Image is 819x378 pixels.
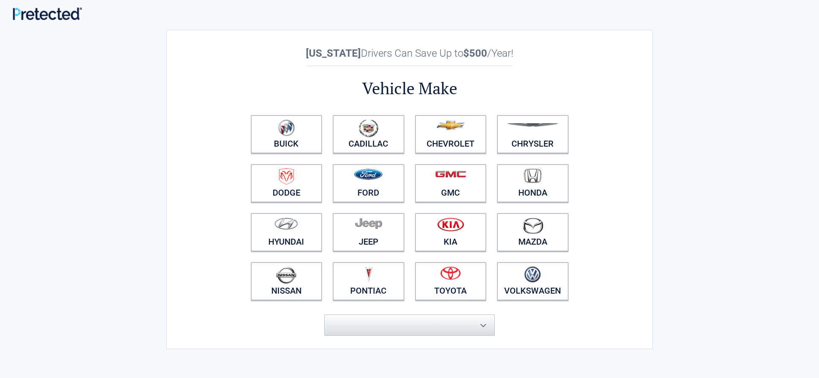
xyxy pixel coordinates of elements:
a: Mazda [497,213,569,251]
img: hyundai [274,217,298,230]
a: Toyota [415,262,487,300]
a: Ford [333,164,404,202]
img: Main Logo [13,7,82,20]
a: Chrysler [497,115,569,153]
a: Cadillac [333,115,404,153]
img: gmc [435,170,466,178]
a: Chevrolet [415,115,487,153]
b: [US_STATE] [306,47,361,59]
img: toyota [440,266,461,280]
img: nissan [276,266,296,284]
img: buick [278,119,295,136]
b: $500 [463,47,487,59]
a: Hyundai [251,213,322,251]
a: Volkswagen [497,262,569,300]
a: Buick [251,115,322,153]
img: honda [524,168,542,183]
img: mazda [522,217,543,234]
img: jeep [355,217,382,229]
a: Jeep [333,213,404,251]
img: chevrolet [436,121,465,130]
img: volkswagen [524,266,541,283]
h2: Vehicle Make [245,78,574,99]
a: GMC [415,164,487,202]
img: pontiac [364,266,373,283]
a: Honda [497,164,569,202]
a: Dodge [251,164,322,202]
img: dodge [279,168,294,185]
h2: Drivers Can Save Up to /Year [245,47,574,59]
img: cadillac [359,119,378,137]
img: kia [437,217,464,231]
a: Nissan [251,262,322,300]
img: ford [354,169,383,180]
img: chrysler [507,123,559,127]
a: Kia [415,213,487,251]
a: Pontiac [333,262,404,300]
